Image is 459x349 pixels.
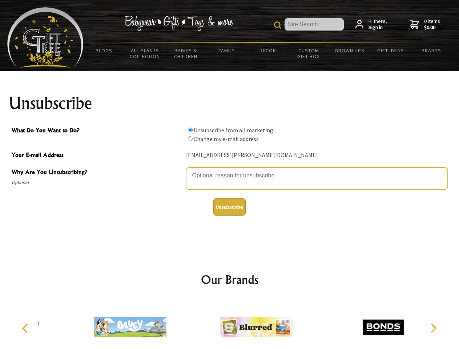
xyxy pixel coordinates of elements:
[18,320,34,336] button: Previous
[188,128,193,132] input: What Do You Want to Do?
[125,43,166,64] a: All Plants Collection
[165,43,206,64] a: Babies & Children
[247,43,288,58] a: Decor
[7,7,84,68] img: Babyware - Gifts - Toys and more...
[369,18,387,31] span: Hi there,
[15,271,445,288] h2: Our Brands
[329,43,370,58] a: Grown Ups
[124,16,233,31] img: Babywear - Gifts - Toys & more
[370,43,411,58] a: Gift Ideas
[424,18,440,31] span: 0 items
[206,43,247,58] a: Family
[424,24,440,31] strong: $0.00
[194,127,273,134] label: Unsubscribe from all marketing
[274,21,281,29] img: product search
[12,126,182,136] span: What Do You Want to Do?
[411,43,452,58] a: Brands
[84,43,125,58] a: BLOGS
[12,178,182,187] span: Optional
[425,320,441,336] button: Next
[355,18,387,31] a: Hi there,Sign in
[12,151,182,161] span: Your E-mail Address
[369,24,387,31] strong: Sign in
[186,168,448,189] textarea: Why Are You Unsubscribing?
[288,43,329,64] a: Custom Gift Box
[9,95,451,112] h1: Unsubscribe
[186,150,448,161] div: [EMAIL_ADDRESS][PERSON_NAME][DOMAIN_NAME]
[213,198,246,216] button: Unsubscribe
[12,168,182,178] span: Why Are You Unsubscribing?
[188,136,193,141] input: What Do You Want to Do?
[410,18,440,31] a: 0 items$0.00
[285,18,344,31] input: Site Search
[194,135,259,143] label: Change my e-mail address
